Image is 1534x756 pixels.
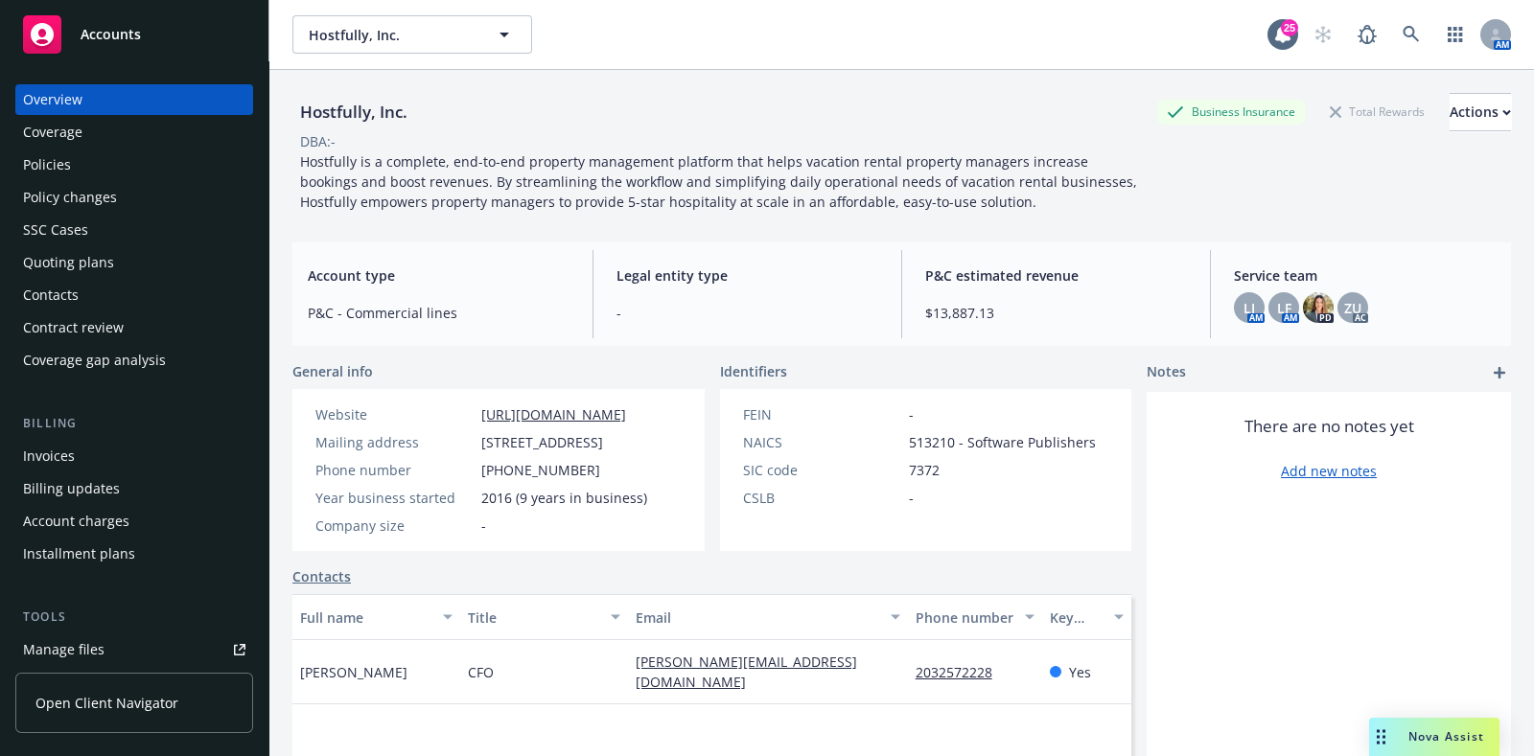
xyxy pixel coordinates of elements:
[292,100,415,125] div: Hostfully, Inc.
[315,488,474,508] div: Year business started
[15,312,253,343] a: Contract review
[315,404,474,424] div: Website
[15,345,253,376] a: Coverage gap analysis
[1157,100,1305,124] div: Business Insurance
[35,693,178,713] span: Open Client Navigator
[1436,15,1475,54] a: Switch app
[23,149,71,180] div: Policies
[908,594,1042,640] button: Phone number
[1281,461,1377,481] a: Add new notes
[1369,718,1393,756] div: Drag to move
[481,460,600,480] span: [PHONE_NUMBER]
[916,607,1013,628] div: Phone number
[720,361,787,381] span: Identifiers
[15,506,253,537] a: Account charges
[292,594,460,640] button: Full name
[23,84,82,115] div: Overview
[315,432,474,452] div: Mailing address
[15,538,253,569] a: Installment plans
[1304,15,1342,54] a: Start snowing
[15,280,253,310] a: Contacts
[1050,607,1103,628] div: Key contact
[15,149,253,180] a: Policies
[15,215,253,245] a: SSC Cases
[1147,361,1186,384] span: Notes
[15,441,253,471] a: Invoices
[636,653,857,691] a: [PERSON_NAME][EMAIL_ADDRESS][DOMAIN_NAME]
[300,131,336,151] div: DBA: -
[292,361,373,381] span: General info
[309,25,475,45] span: Hostfully, Inc.
[1320,100,1434,124] div: Total Rewards
[743,488,901,508] div: CSLB
[23,117,82,148] div: Coverage
[315,515,474,536] div: Company size
[23,280,79,310] div: Contacts
[1348,15,1386,54] a: Report a Bug
[628,594,908,640] button: Email
[23,538,135,569] div: Installment plans
[23,506,129,537] div: Account charges
[315,460,474,480] div: Phone number
[300,662,407,682] span: [PERSON_NAME]
[460,594,628,640] button: Title
[636,607,879,628] div: Email
[23,182,117,213] div: Policy changes
[1303,292,1334,323] img: photo
[1488,361,1511,384] a: add
[23,345,166,376] div: Coverage gap analysis
[1344,298,1361,318] span: ZU
[15,473,253,504] a: Billing updates
[15,414,253,433] div: Billing
[925,265,1187,286] span: P&C estimated revenue
[15,607,253,627] div: Tools
[23,441,75,471] div: Invoices
[15,8,253,61] a: Accounts
[308,303,569,323] span: P&C - Commercial lines
[909,488,914,508] span: -
[909,432,1096,452] span: 513210 - Software Publishers
[909,404,914,424] span: -
[15,182,253,213] a: Policy changes
[1234,265,1496,286] span: Service team
[23,312,124,343] div: Contract review
[743,404,901,424] div: FEIN
[1042,594,1131,640] button: Key contact
[1450,94,1511,130] div: Actions
[616,265,878,286] span: Legal entity type
[1392,15,1430,54] a: Search
[616,303,878,323] span: -
[308,265,569,286] span: Account type
[81,27,141,42] span: Accounts
[1069,662,1091,682] span: Yes
[15,634,253,665] a: Manage files
[481,432,603,452] span: [STREET_ADDRESS]
[23,473,120,504] div: Billing updates
[1243,298,1255,318] span: LI
[300,152,1141,211] span: Hostfully is a complete, end-to-end property management platform that helps vacation rental prope...
[292,15,532,54] button: Hostfully, Inc.
[1369,718,1499,756] button: Nova Assist
[1244,415,1414,438] span: There are no notes yet
[481,488,647,508] span: 2016 (9 years in business)
[468,662,494,682] span: CFO
[468,607,599,628] div: Title
[1281,19,1298,36] div: 25
[1277,298,1291,318] span: LF
[1408,728,1484,745] span: Nova Assist
[15,247,253,278] a: Quoting plans
[743,432,901,452] div: NAICS
[23,215,88,245] div: SSC Cases
[292,566,351,586] a: Contacts
[925,303,1187,323] span: $13,887.13
[300,607,431,628] div: Full name
[1450,93,1511,131] button: Actions
[15,117,253,148] a: Coverage
[743,460,901,480] div: SIC code
[909,460,940,480] span: 7372
[916,663,1008,681] a: 2032572228
[23,634,105,665] div: Manage files
[15,84,253,115] a: Overview
[481,405,626,424] a: [URL][DOMAIN_NAME]
[23,247,114,278] div: Quoting plans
